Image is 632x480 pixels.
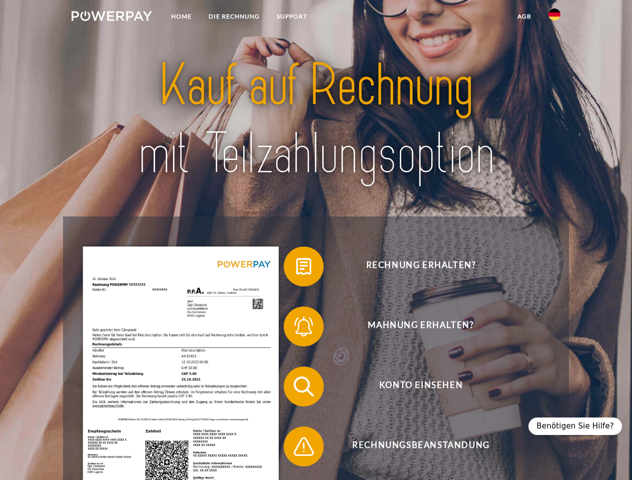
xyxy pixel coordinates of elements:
span: Mahnung erhalten? [298,306,543,346]
button: Mahnung erhalten? [284,306,544,346]
a: agb [509,7,540,25]
img: qb_bill.svg [291,254,316,279]
img: de [548,8,560,20]
a: SUPPORT [268,7,316,25]
button: Konto einsehen [284,366,544,406]
a: Home [163,7,200,25]
img: title-powerpay_de.svg [96,48,536,191]
img: qb_bell.svg [291,314,316,339]
img: qb_search.svg [291,374,316,399]
img: logo-powerpay-white.svg [72,11,152,21]
div: Benötigen Sie Hilfe? [528,417,622,435]
button: Rechnungsbeanstandung [284,426,544,466]
a: DIE RECHNUNG [200,7,268,25]
span: Rechnung erhalten? [298,246,543,286]
span: Rechnungsbeanstandung [298,426,543,466]
button: Rechnung erhalten? [284,246,544,286]
span: Konto einsehen [298,366,543,406]
img: qb_warning.svg [291,434,316,459]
